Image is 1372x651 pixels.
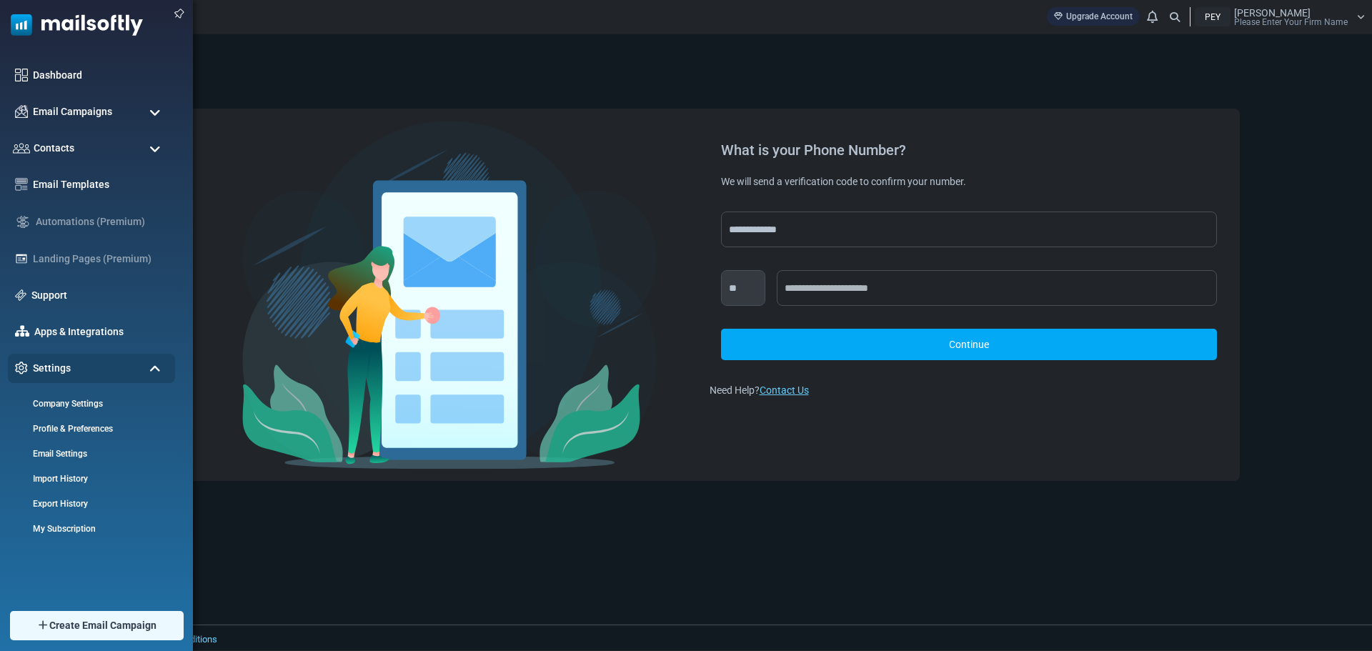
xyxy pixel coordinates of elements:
[15,289,26,301] img: support-icon.svg
[15,105,28,118] img: campaigns-icon.png
[31,288,168,303] a: Support
[8,422,171,435] a: Profile & Preferences
[33,104,112,119] span: Email Campaigns
[13,143,30,153] img: contacts-icon.svg
[8,497,171,510] a: Export History
[15,252,28,265] img: landing_pages.svg
[760,384,809,396] a: Contact Us
[1234,8,1311,18] span: [PERSON_NAME]
[1195,7,1231,26] div: PEY
[721,329,1217,360] a: Continue
[15,362,28,374] img: settings-icon.svg
[721,174,1217,189] div: We will send a verification code to confirm your number.
[721,143,1217,157] div: What is your Phone Number?
[710,383,1228,398] div: Need Help?
[46,625,1372,650] footer: 2025
[33,68,168,83] a: Dashboard
[8,397,171,410] a: Company Settings
[33,361,71,376] span: Settings
[15,69,28,81] img: dashboard-icon.svg
[1195,7,1365,26] a: PEY [PERSON_NAME] Please Enter Your Firm Name
[15,178,28,191] img: email-templates-icon.svg
[8,522,171,535] a: My Subscription
[34,141,74,156] span: Contacts
[1234,18,1348,26] span: Please Enter Your Firm Name
[1047,7,1140,26] a: Upgrade Account
[15,214,31,230] img: workflow.svg
[34,324,168,339] a: Apps & Integrations
[49,618,156,633] span: Create Email Campaign
[8,472,171,485] a: Import History
[33,177,168,192] a: Email Templates
[8,447,171,460] a: Email Settings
